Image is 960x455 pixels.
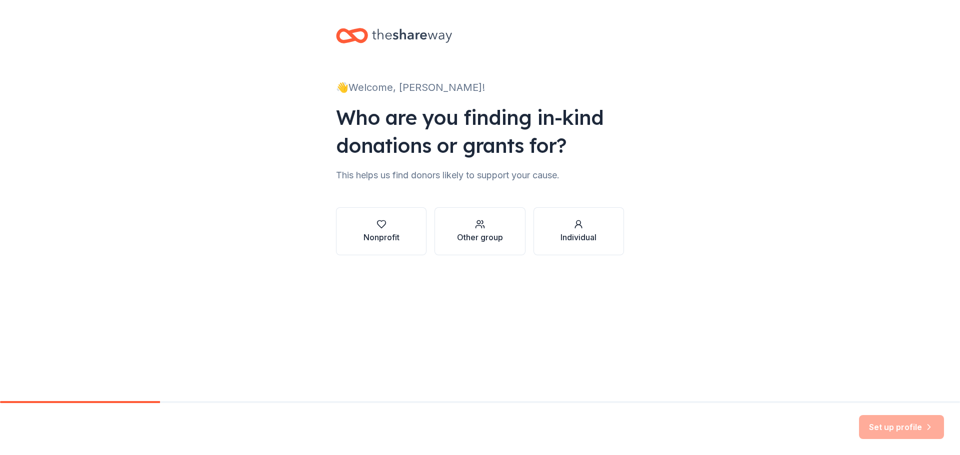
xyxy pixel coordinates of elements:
div: This helps us find donors likely to support your cause. [336,167,624,183]
button: Nonprofit [336,207,426,255]
button: Other group [434,207,525,255]
div: Other group [457,231,503,243]
div: Who are you finding in-kind donations or grants for? [336,103,624,159]
button: Individual [533,207,624,255]
div: 👋 Welcome, [PERSON_NAME]! [336,79,624,95]
div: Individual [560,231,596,243]
div: Nonprofit [363,231,399,243]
